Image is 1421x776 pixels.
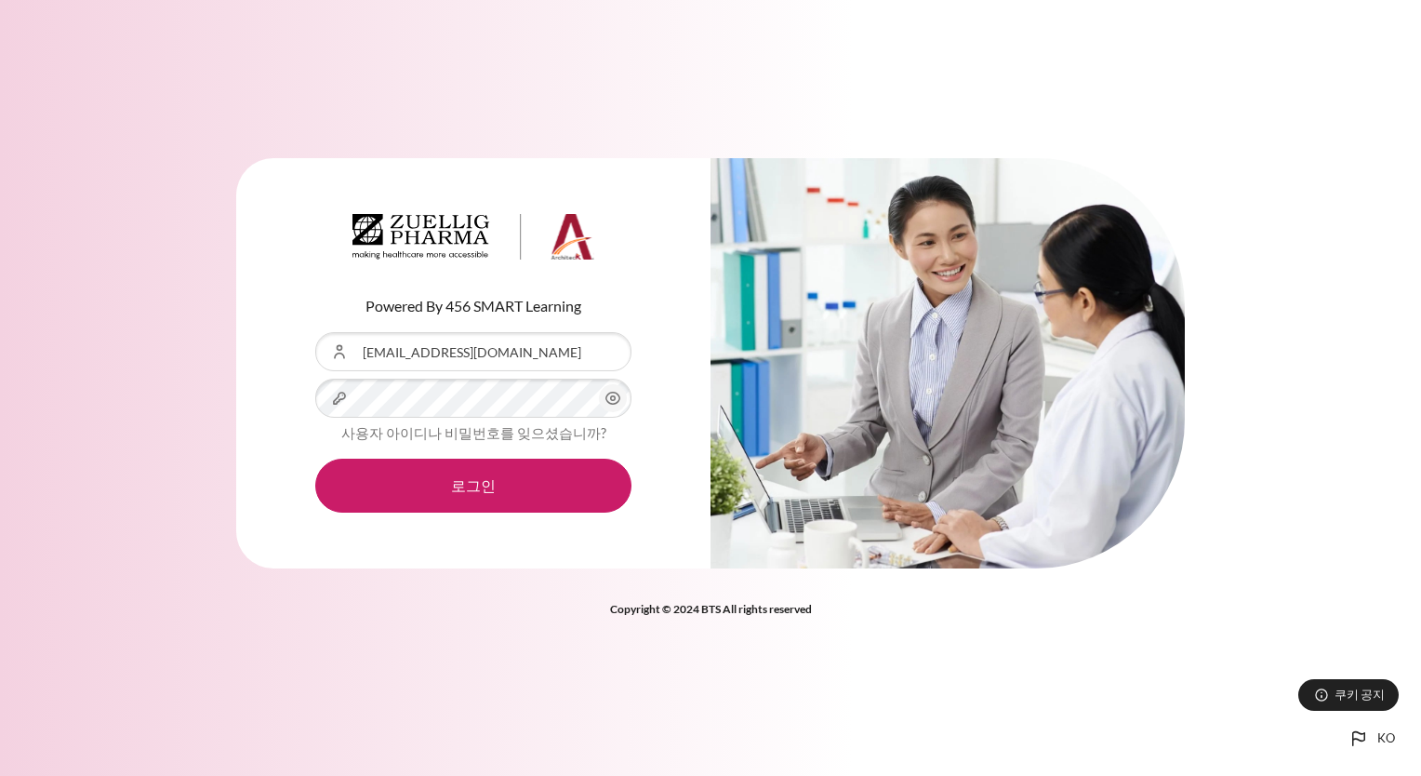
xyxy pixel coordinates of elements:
button: 쿠키 공지 [1298,679,1399,711]
strong: Copyright © 2024 BTS All rights reserved [610,602,812,616]
a: Architeck [352,214,594,268]
span: ko [1377,729,1395,748]
button: 로그인 [315,459,631,513]
button: Languages [1340,720,1402,757]
img: Architeck [352,214,594,261]
span: 쿠키 공지 [1335,686,1385,703]
a: 사용자 아이디나 비밀번호를 잊으셨습니까? [341,424,606,441]
p: Powered By 456 SMART Learning [315,295,631,317]
input: 사용자 아이디 [315,332,631,371]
